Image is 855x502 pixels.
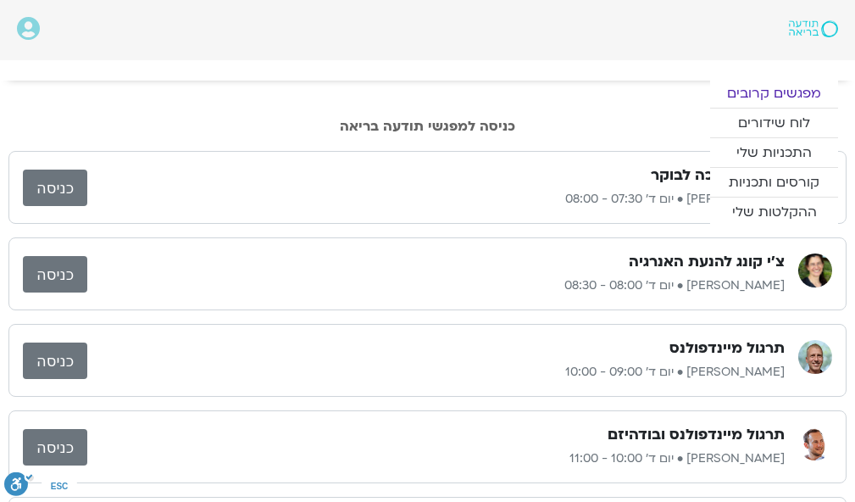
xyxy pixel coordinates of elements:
p: [PERSON_NAME] • יום ד׳ 10:00 - 11:00 [87,449,785,469]
a: התכניות שלי [710,138,838,167]
a: ההקלטות שלי [710,198,838,226]
a: מפגשים קרובים [710,79,838,108]
a: כניסה [23,429,87,466]
p: [PERSON_NAME] • יום ד׳ 07:30 - 08:00 [87,189,785,209]
h3: תרגול מיינדפולנס ובודהיזם [608,425,785,445]
a: כניסה [23,343,87,379]
a: כניסה [23,256,87,293]
p: [PERSON_NAME] • יום ד׳ 09:00 - 10:00 [87,362,785,382]
a: לוח שידורים [710,109,838,137]
p: [PERSON_NAME] • יום ד׳ 08:00 - 08:30 [87,276,785,296]
a: כניסה [23,170,87,206]
a: קורסים ותכניות [710,168,838,197]
h2: כניסה למפגשי תודעה בריאה [8,119,847,134]
img: רון כהנא [798,427,832,460]
img: ניב אידלמן [798,340,832,374]
img: רונית מלכין [798,254,832,287]
h3: צ'י קונג להנעת האנרגיה [629,252,785,272]
h3: תרגול מיינדפולנס [669,338,785,359]
h3: מדיטציה רכה לבוקר [651,165,785,186]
